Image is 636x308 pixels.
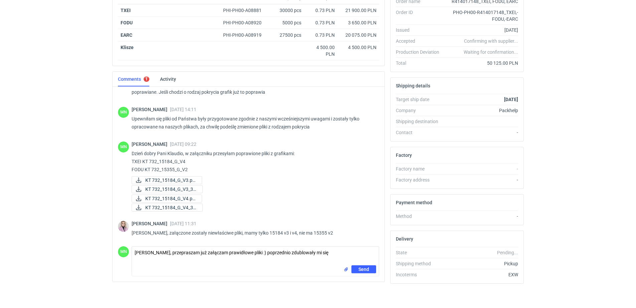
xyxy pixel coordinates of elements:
div: - [445,129,518,136]
h2: Payment method [396,200,432,205]
div: PHO-PH00-R414017148_TXEI,-FODU,-EARC [445,9,518,22]
div: Incoterms [396,271,445,278]
p: Dzień dobry Pani Klaudio, w załączniku przesyłam poprawione pliki z grafikami: TXEI KT 732_15184_... [132,149,374,174]
a: Activity [160,72,176,86]
a: Comments1 [118,72,149,86]
div: KT 732_15184_G_V3_3D.JPG [132,185,198,193]
h2: Shipping details [396,83,430,88]
div: Production Deviation [396,49,445,55]
div: 27500 pcs [271,29,304,41]
span: [DATE] 09:22 [170,141,196,147]
span: [DATE] 11:31 [170,221,196,226]
strong: Klisze [121,45,134,50]
span: Send [358,267,369,272]
a: EARC [121,32,132,38]
div: Packhelp [445,107,518,114]
div: [DATE] [445,27,518,33]
div: KT 732_15184_G_V3.pdf [132,176,198,184]
span: [PERSON_NAME] [132,221,170,226]
div: 0.73 PLN [307,19,335,26]
div: 3 650.00 PLN [340,19,376,26]
strong: [DATE] [504,97,518,102]
div: - [445,177,518,183]
em: Pending... [497,250,518,255]
div: - [445,213,518,220]
div: 1 [145,77,148,81]
div: 50 125.00 PLN [445,60,518,66]
div: - [445,166,518,172]
span: KT 732_15184_G_V4.pd... [145,195,196,202]
h2: Delivery [396,236,413,242]
span: KT 732_15184_G_V3.pd... [145,177,196,184]
a: KT 732_15184_G_V3_3D... [132,185,203,193]
div: 4 500.00 PLN [340,44,376,51]
figcaption: MN [118,141,129,152]
em: Waiting for confirmation... [464,49,518,55]
p: [PERSON_NAME], załączone zostały niewłaściwe pliki, mamy tylko 15184 v3 i v4, nie ma 15355 v2 [132,229,374,237]
div: PHI-PH00-A08919 [223,32,268,38]
a: FODU [121,20,133,25]
a: KT 732_15184_G_V4.pd... [132,195,202,203]
div: Shipping method [396,260,445,267]
span: KT 732_15184_G_V3_3D... [145,186,197,193]
div: 5000 pcs [271,17,304,29]
div: EXW [445,271,518,278]
span: KT 732_15184_G_V4_3D... [145,204,197,211]
span: [PERSON_NAME] [132,141,170,147]
a: KT 732_15184_G_V3.pd... [132,176,202,184]
div: Total [396,60,445,66]
div: 21 900.00 PLN [340,7,376,14]
span: [PERSON_NAME] [132,107,170,112]
div: Method [396,213,445,220]
div: 0.73 PLN [307,32,335,38]
div: Pickup [445,260,518,267]
div: KT 732_15184_G_V4.pdf [132,195,198,203]
a: TXEI [121,8,131,13]
div: Issued [396,27,445,33]
figcaption: MN [118,107,129,118]
div: 0.73 PLN [307,7,335,14]
span: [DATE] 14:11 [170,107,196,112]
div: State [396,249,445,256]
div: Company [396,107,445,114]
button: Send [351,265,376,273]
div: Accepted [396,38,445,44]
div: PHI-PH00-A08920 [223,19,268,26]
div: Contact [396,129,445,136]
textarea: [PERSON_NAME], przepraszam już załączam prawidłowe pliki :) poprzednio zdublowały mi się [132,247,379,265]
div: Factory name [396,166,445,172]
div: Małgorzata Nowotna [118,141,129,152]
figcaption: MN [118,246,129,257]
em: Confirming with supplier... [464,38,518,44]
h2: Factory [396,152,412,158]
div: Małgorzata Nowotna [118,246,129,257]
div: 20 075.00 PLN [340,32,376,38]
div: 30000 pcs [271,4,304,17]
div: Factory address [396,177,445,183]
div: Target ship date [396,96,445,103]
div: PHI-PH00-A08881 [223,7,268,14]
img: Klaudia Wiśniewska [118,221,129,232]
div: KT 732_15184_G_V4_3D.JPG [132,204,198,212]
div: 4 500.00 PLN [307,44,335,57]
a: KT 732_15184_G_V4_3D... [132,204,203,212]
div: Order ID [396,9,445,22]
p: Upewniłam się pliki od Państwa były przygotowane zgodnie z naszymi wcześniejszymi uwagami i zosta... [132,115,374,131]
div: Shipping destination [396,118,445,125]
div: Małgorzata Nowotna [118,107,129,118]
